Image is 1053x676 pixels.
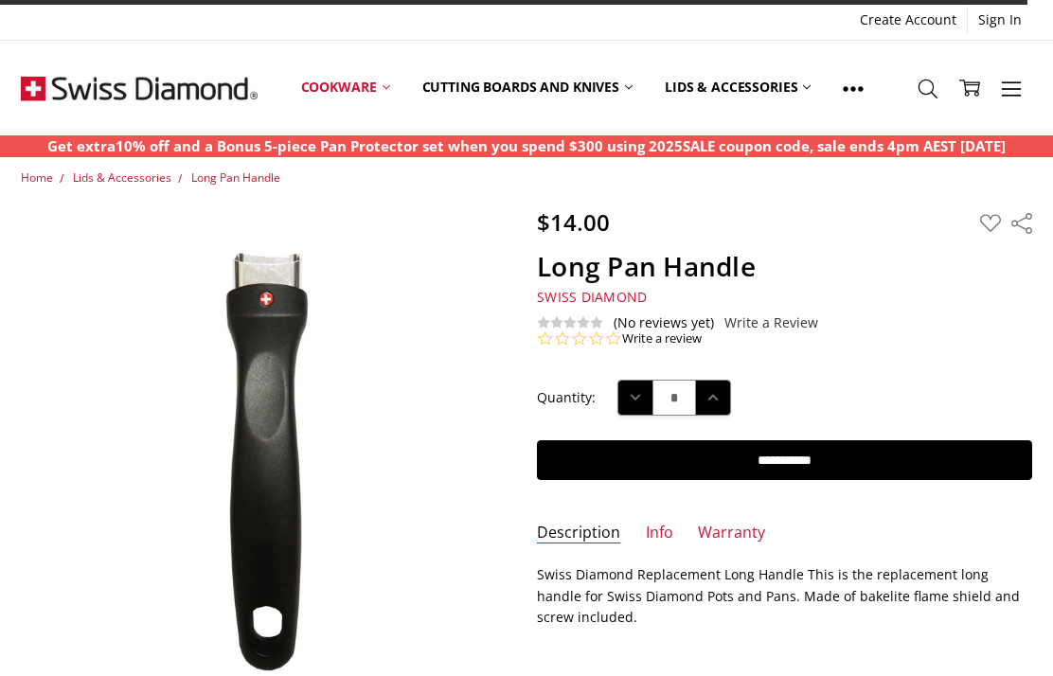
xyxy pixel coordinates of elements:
[537,564,1031,628] p: Swiss Diamond Replacement Long Handle This is the replacement long handle for Swiss Diamond Pots ...
[406,45,650,130] a: Cutting boards and knives
[21,41,258,135] img: Free Shipping On Every Order
[73,169,171,186] a: Lids & Accessories
[614,315,714,330] span: (No reviews yet)
[537,206,610,238] span: $14.00
[622,330,702,347] a: Write a review
[724,315,818,330] a: Write a Review
[21,169,53,186] a: Home
[537,387,596,408] label: Quantity:
[849,7,967,33] a: Create Account
[698,523,765,544] a: Warranty
[47,135,1006,157] p: Get extra10% off and a Bonus 5-piece Pan Protector set when you spend $300 using 2025SALE coupon ...
[537,523,620,544] a: Description
[646,523,673,544] a: Info
[191,169,280,186] a: Long Pan Handle
[827,45,880,131] a: Show All
[537,288,647,306] span: Swiss Diamond
[285,45,406,130] a: Cookware
[537,250,1031,283] h1: Long Pan Handle
[649,45,827,130] a: Lids & Accessories
[968,7,1032,33] a: Sign In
